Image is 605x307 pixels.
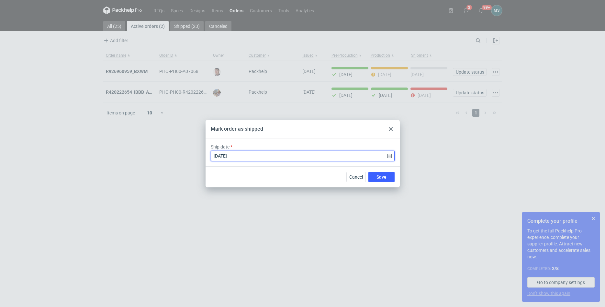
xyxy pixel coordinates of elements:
div: Mark order as shipped [211,125,263,133]
span: Save [376,175,387,179]
button: Cancel [346,172,366,182]
span: Cancel [349,175,363,179]
label: Ship date [211,144,230,150]
button: Save [368,172,395,182]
